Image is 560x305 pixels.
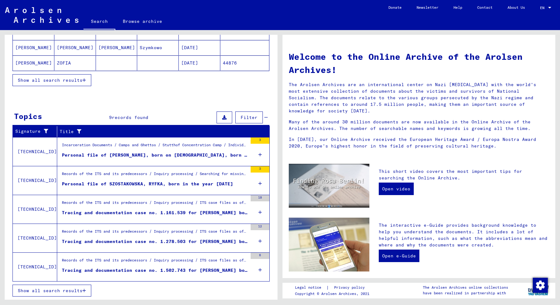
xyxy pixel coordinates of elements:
div: Signature [15,128,49,135]
div: Records of the ITS and its predecessors / Inquiry processing / ITS case files as of 1947 / Reposi... [62,200,247,209]
img: video.jpg [289,164,369,208]
img: yv_logo.png [527,282,550,298]
div: Records of the ITS and its predecessors / Inquiry processing / ITS case files as of 1947 / Reposi... [62,257,247,266]
p: This short video covers the most important tips for searching the Online Archive. [379,168,549,181]
mat-cell: Szymkowo [137,40,179,55]
div: 18 [251,195,269,201]
a: Legal notice [295,284,326,291]
a: Open video [379,183,414,195]
div: 12 [251,224,269,230]
div: Topics [14,111,42,122]
div: Personal file of [PERSON_NAME], born on [DEMOGRAPHIC_DATA], born in [GEOGRAPHIC_DATA] [62,152,247,158]
button: Show all search results [12,285,91,297]
p: Copyright © Arolsen Archives, 2021 [295,291,372,297]
mat-cell: [PERSON_NAME] [13,55,54,70]
div: Incarceration Documents / Camps and Ghettos / Stutthof Concentration Camp / Individual Documents ... [62,142,247,151]
div: 3 [251,166,269,173]
div: Tracing and documentation case no. 1.161.539 for [PERSON_NAME] born [DEMOGRAPHIC_DATA] [62,209,247,216]
td: [TECHNICAL_ID] [13,252,57,281]
mat-cell: [DATE] [179,55,220,70]
div: Title [60,127,262,137]
p: have been realized in partnership with [423,290,508,296]
div: | [295,284,372,291]
p: Many of the around 30 million documents are now available in the Online Archive of the Arolsen Ar... [289,119,549,132]
button: Show all search results [12,74,91,86]
td: [TECHNICAL_ID] [13,166,57,195]
a: Open e-Guide [379,250,419,262]
a: Search [83,14,115,30]
p: The Arolsen Archives are an international center on Nazi [MEDICAL_DATA] with the world’s most ext... [289,81,549,114]
div: 3 [251,137,269,144]
span: Show all search results [18,77,82,83]
td: [TECHNICAL_ID] [13,224,57,252]
mat-cell: [PERSON_NAME] [54,40,96,55]
div: Tracing and documentation case no. 1.278.503 for [PERSON_NAME] born [DEMOGRAPHIC_DATA] or11.12.1928 [62,238,247,245]
img: eguide.jpg [289,218,369,271]
mat-cell: 44876 [220,55,269,70]
mat-cell: [PERSON_NAME] [96,40,137,55]
td: [TECHNICAL_ID] [13,195,57,224]
button: Filter [235,111,263,123]
p: The Arolsen Archives online collections [423,285,508,290]
div: Signature [15,127,57,137]
div: Title [60,128,254,135]
a: Browse archive [115,14,170,29]
p: In [DATE], our Online Archive received the European Heritage Award / Europa Nostra Award 2020, Eu... [289,136,549,149]
div: 6 [251,253,269,259]
span: Show all search results [18,288,82,293]
span: records found [112,115,148,120]
span: 9 [109,115,112,120]
td: [TECHNICAL_ID] [13,137,57,166]
a: Privacy policy [329,284,372,291]
img: Change consent [533,278,548,293]
mat-cell: [PERSON_NAME] [13,40,54,55]
mat-cell: ZOFIA [54,55,96,70]
div: Personal file of SZOSTAKOWSKA, RYFKA, born in the year [DATE] [62,181,233,187]
div: Records of the ITS and its predecessors / Inquiry processing / Searching for missing persons / Tr... [62,171,247,180]
mat-cell: [DATE] [179,40,220,55]
img: Arolsen_neg.svg [5,7,78,23]
span: Filter [241,115,257,120]
div: Records of the ITS and its predecessors / Inquiry processing / ITS case files as of 1947 / Reposi... [62,229,247,237]
p: The interactive e-Guide provides background knowledge to help you understand the documents. It in... [379,222,549,248]
span: EN [540,6,547,10]
div: Tracing and documentation case no. 1.502.743 for [PERSON_NAME] born [DEMOGRAPHIC_DATA] [62,267,247,274]
h1: Welcome to the Online Archive of the Arolsen Archives! [289,50,549,76]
